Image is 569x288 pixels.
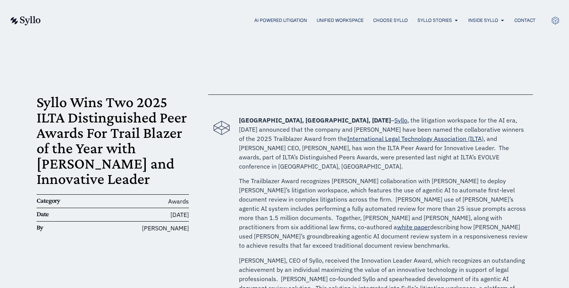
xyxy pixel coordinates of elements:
[254,17,307,24] a: AI Powered Litigation
[37,223,87,232] h6: By
[37,210,87,218] h6: Date
[9,16,41,25] img: syllo
[170,211,189,218] time: [DATE]
[142,223,189,233] span: [PERSON_NAME]
[317,17,364,24] a: Unified Workspace
[373,17,408,24] a: Choose Syllo
[514,17,536,24] a: Contact
[56,17,536,24] div: Menu Toggle
[239,116,529,171] p: – , the litigation workspace for the AI era, [DATE] announced that the company and [PERSON_NAME] ...
[37,197,87,205] h6: Category
[56,17,536,24] nav: Menu
[394,116,407,124] a: Syllo
[347,135,484,142] a: International Legal Technology Association (ILTA)
[468,17,498,24] a: Inside Syllo
[168,197,189,205] span: Awards
[397,223,430,231] a: white paper
[37,94,189,187] h1: Syllo Wins Two 2025 ILTA Distinguished Peer Awards For Trail Blazer of the Year with [PERSON_NAME...
[417,17,452,24] a: Syllo Stories
[239,176,529,250] p: The Trailblazer Award recognizes [PERSON_NAME] collaboration with [PERSON_NAME] to deploy [PERSON...
[239,116,391,124] strong: [GEOGRAPHIC_DATA], [GEOGRAPHIC_DATA], [DATE]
